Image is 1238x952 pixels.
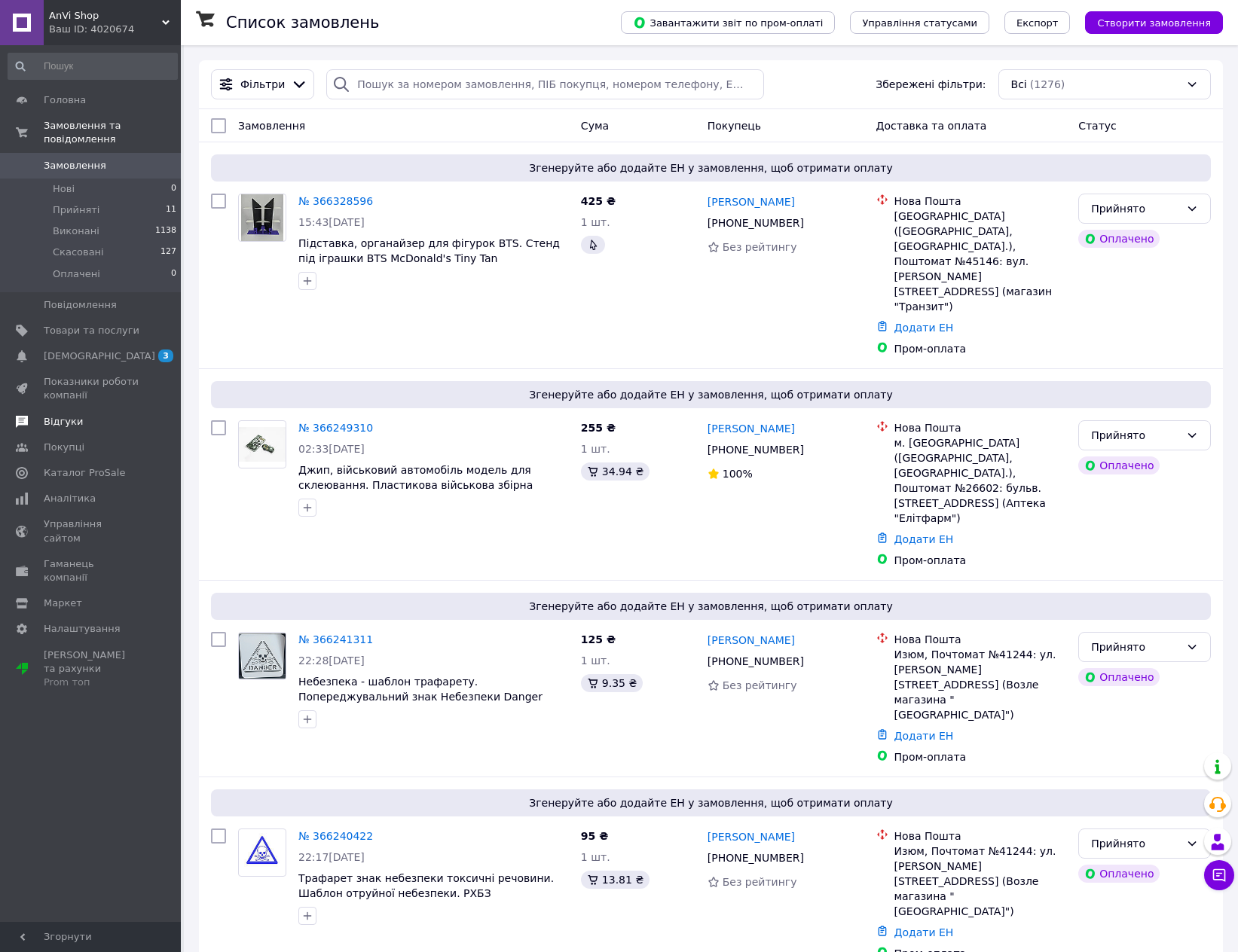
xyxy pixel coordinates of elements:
span: Збережені фільтри: [876,77,986,92]
button: Управління статусами [850,11,989,34]
span: Скасовані [53,246,104,259]
a: Фото товару [238,420,286,468]
span: 3 [158,349,173,362]
div: Пром-оплата [894,749,1067,764]
span: Без рейтингу [723,679,797,691]
span: 1 шт. [581,851,610,863]
div: Нова Пошта [894,420,1067,435]
a: Джип, військовий автомобіль модель для склеювання. Пластикова військова збірна модель [298,464,533,506]
span: Згенеруйте або додайте ЕН у замовлення, щоб отримати оплату [217,599,1205,614]
span: Налаштування [44,622,121,636]
span: Оплачені [53,267,100,281]
span: Товари та послуги [44,324,139,337]
a: Додати ЕН [894,730,954,742]
a: № 366240422 [298,830,373,842]
span: 22:28[DATE] [298,654,365,667]
span: Показники роботи компанії [44,375,139,402]
span: 22:17[DATE] [298,851,365,863]
div: Оплачено [1078,456,1160,474]
button: Експорт [1004,11,1071,34]
a: Додати ЕН [894,533,954,545]
div: Оплачено [1078,865,1160,883]
div: Прийнято [1091,639,1180,655]
span: 1 шт. [581,443,610,455]
span: [DEMOGRAPHIC_DATA] [44,349,155,363]
span: (1276) [1030,78,1065,90]
span: 11 [166,203,176,217]
span: 425 ₴ [581,195,616,207]
h1: Список замовлень [226,14,379,32]
a: [PERSON_NAME] [708,194,795,209]
div: [PHONE_NUMBER] [705,439,807,460]
span: Всі [1011,77,1027,92]
div: Ваш ID: 4020674 [49,23,181,36]
button: Завантажити звіт по пром-оплаті [621,11,835,34]
span: Завантажити звіт по пром-оплаті [633,16,823,29]
span: AnVi Shop [49,9,162,23]
input: Пошук [8,53,178,80]
input: Пошук за номером замовлення, ПІБ покупця, номером телефону, Email, номером накладної [326,69,764,99]
span: Відгуки [44,415,83,429]
span: Повідомлення [44,298,117,312]
a: [PERSON_NAME] [708,829,795,844]
a: Створити замовлення [1070,16,1223,28]
div: Прийнято [1091,427,1180,444]
div: Пром-оплата [894,341,1067,356]
div: 13.81 ₴ [581,871,650,889]
span: Доставка та оплата [876,120,987,132]
span: Виконані [53,224,99,238]
div: 34.94 ₴ [581,462,650,481]
a: № 366241311 [298,633,373,645]
span: Головна [44,93,86,107]
img: Фото товару [239,633,286,679]
span: Статус [1078,120,1117,132]
span: Створити замовлення [1097,17,1211,29]
div: 9.35 ₴ [581,674,643,692]
span: 100% [723,468,753,480]
div: Оплачено [1078,230,1160,248]
span: Прийняті [53,203,99,217]
div: [GEOGRAPHIC_DATA] ([GEOGRAPHIC_DATA], [GEOGRAPHIC_DATA].), Поштомат №45146: вул. [PERSON_NAME][ST... [894,209,1067,314]
div: Изюм, Почтомат №41244: ул. [PERSON_NAME][STREET_ADDRESS] (Возле магазина "[GEOGRAPHIC_DATA]") [894,647,1067,722]
a: Додати ЕН [894,926,954,938]
div: Нова Пошта [894,828,1067,844]
a: Підставка, органайзер для фігурок BTS. Стенд під іграшки BTS McDonald's Tiny Tan [298,237,560,264]
img: Фото товару [239,427,286,462]
div: м. [GEOGRAPHIC_DATA] ([GEOGRAPHIC_DATA], [GEOGRAPHIC_DATA].), Поштомат №26602: бульв. [STREET_ADD... [894,435,1067,526]
span: Гаманець компанії [44,557,139,584]
span: 125 ₴ [581,633,616,645]
span: 15:43[DATE] [298,216,365,228]
a: № 366328596 [298,195,373,207]
a: [PERSON_NAME] [708,633,795,648]
span: 95 ₴ [581,830,608,842]
span: 02:33[DATE] [298,443,365,455]
span: Покупець [708,120,761,132]
span: Замовлення та повідомлення [44,119,181,146]
span: Аналітика [44,492,96,505]
span: 255 ₴ [581,422,616,434]
span: Управління сайтом [44,517,139,545]
div: Оплачено [1078,668,1160,686]
div: Прийнято [1091,200,1180,217]
a: Фото товару [238,632,286,680]
a: Додати ЕН [894,322,954,334]
span: 127 [160,246,176,259]
div: Нова Пошта [894,632,1067,647]
span: Фільтри [240,77,285,92]
img: Фото товару [244,829,281,876]
a: Фото товару [238,828,286,877]
span: [PERSON_NAME] та рахунки [44,648,139,690]
div: Прийнято [1091,835,1180,852]
span: 1 шт. [581,216,610,228]
span: Небезпека - шаблон трафарету. Попереджувальний знак Небезпеки Danger [298,676,543,703]
span: Замовлення [238,120,305,132]
span: Каталог ProSale [44,466,125,480]
a: Трафарет знак небезпеки токсичні речовини. Шаблон отруйної небезпеки. РХБЗ [298,872,554,899]
div: [PHONE_NUMBER] [705,847,807,868]
div: Пром-оплата [894,553,1067,568]
span: Cума [581,120,609,132]
span: Без рейтингу [723,876,797,888]
span: Замовлення [44,159,106,172]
